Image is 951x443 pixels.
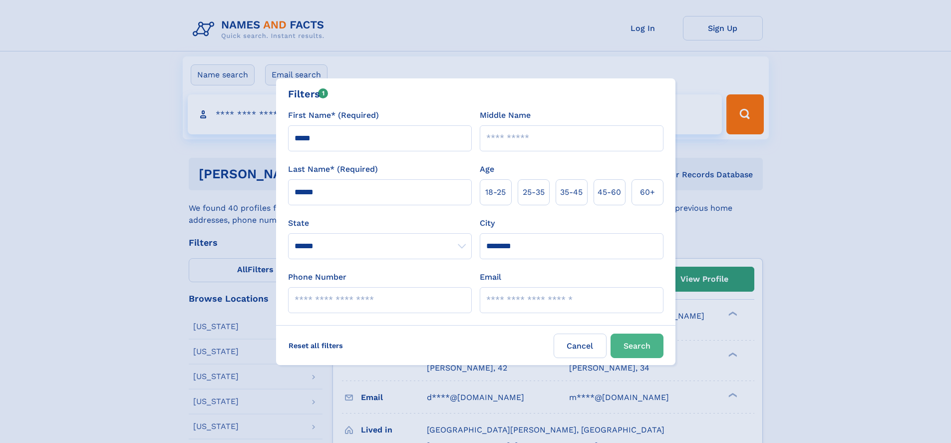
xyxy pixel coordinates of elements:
label: Phone Number [288,271,346,283]
label: Last Name* (Required) [288,163,378,175]
div: Filters [288,86,328,101]
label: First Name* (Required) [288,109,379,121]
span: 18‑25 [485,186,506,198]
label: Email [480,271,501,283]
label: Reset all filters [282,334,349,358]
label: City [480,217,495,229]
span: 25‑35 [523,186,545,198]
label: Age [480,163,494,175]
span: 60+ [640,186,655,198]
button: Search [611,334,663,358]
label: Cancel [554,334,607,358]
span: 35‑45 [560,186,583,198]
label: Middle Name [480,109,531,121]
label: State [288,217,472,229]
span: 45‑60 [598,186,621,198]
